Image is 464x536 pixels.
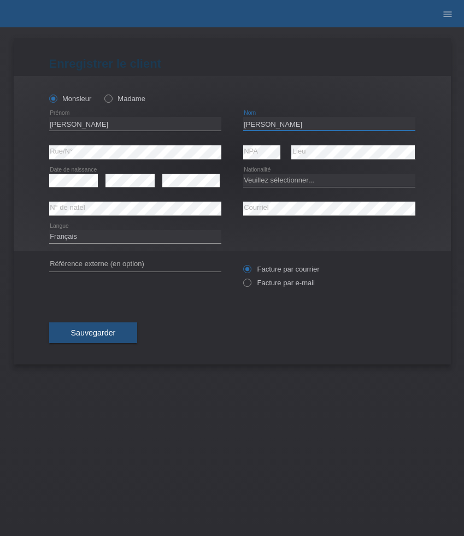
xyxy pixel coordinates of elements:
[243,265,250,279] input: Facture par courrier
[49,57,415,70] h1: Enregistrer le client
[104,95,111,102] input: Madame
[71,328,116,337] span: Sauvegarder
[49,322,138,343] button: Sauvegarder
[243,279,315,287] label: Facture par e-mail
[49,95,56,102] input: Monsieur
[243,265,320,273] label: Facture par courrier
[243,279,250,292] input: Facture par e-mail
[49,95,92,103] label: Monsieur
[437,10,459,17] a: menu
[104,95,145,103] label: Madame
[442,9,453,20] i: menu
